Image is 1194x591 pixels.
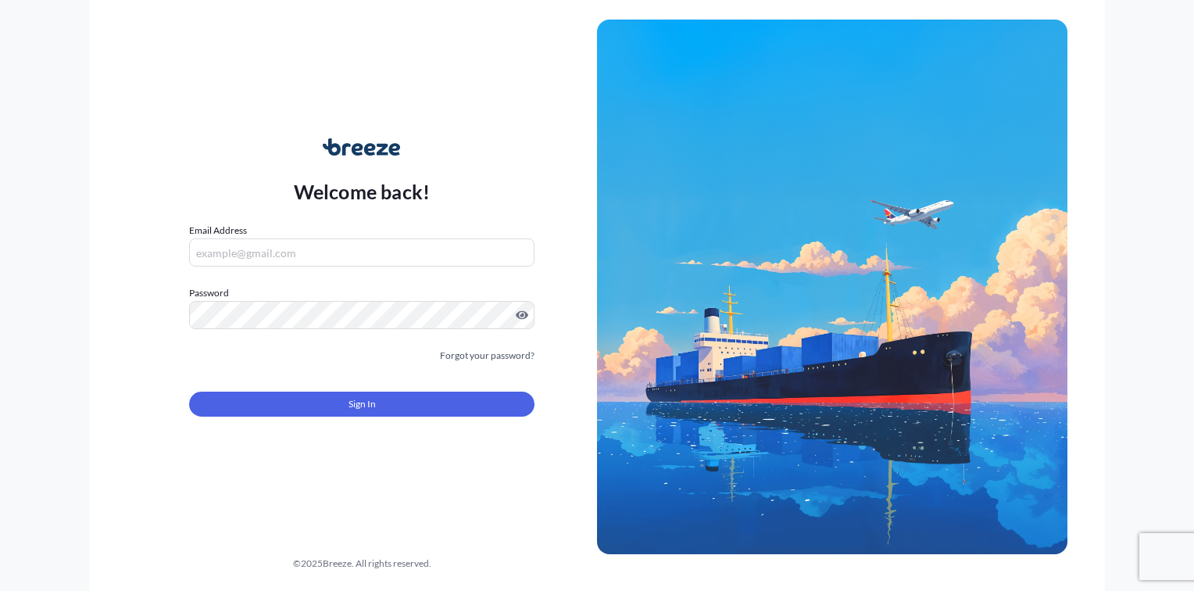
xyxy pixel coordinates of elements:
[189,223,247,238] label: Email Address
[516,309,528,321] button: Show password
[189,392,534,417] button: Sign In
[440,348,534,364] a: Forgot your password?
[189,285,534,301] label: Password
[349,396,376,412] span: Sign In
[597,20,1067,554] img: Ship illustration
[294,179,431,204] p: Welcome back!
[189,238,534,267] input: example@gmail.com
[127,556,597,571] div: © 2025 Breeze. All rights reserved.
